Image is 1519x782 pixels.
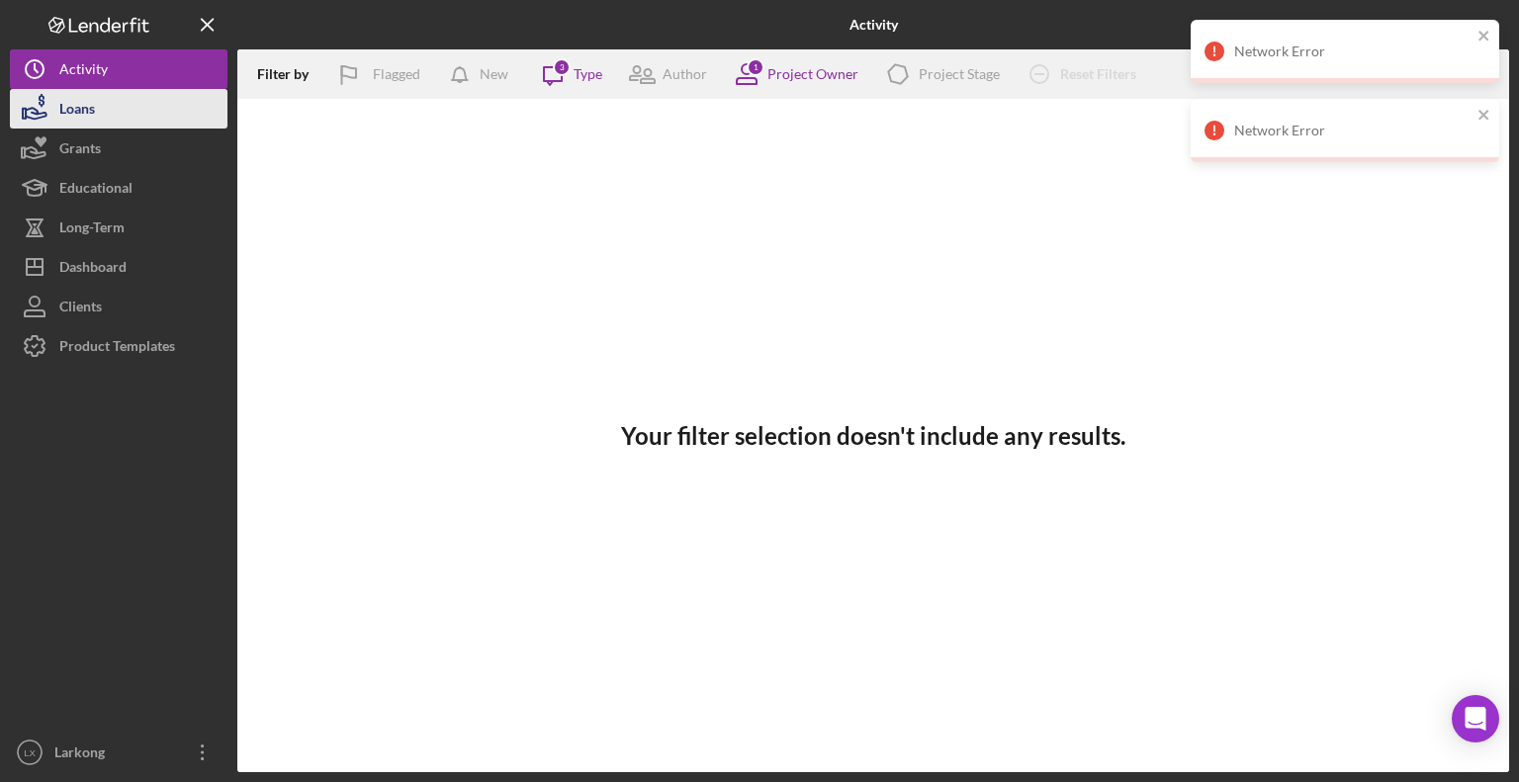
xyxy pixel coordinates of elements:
div: Network Error [1234,123,1472,138]
div: Flagged [373,54,420,94]
div: Open Intercom Messenger [1452,695,1499,742]
button: close [1477,107,1491,126]
div: Loans [59,89,95,133]
div: 1 [747,58,764,76]
button: Clients [10,287,227,326]
div: Long-Term [59,208,125,252]
button: Activity [10,49,227,89]
div: Project Owner [767,66,858,82]
button: Flagged [323,54,440,94]
div: Product Templates [59,326,175,371]
div: Network Error [1234,43,1472,59]
button: Product Templates [10,326,227,366]
div: New [480,54,508,94]
div: Reset Filters [1060,54,1136,94]
div: Clients [59,287,102,331]
div: Grants [59,129,101,173]
div: Type [574,66,602,82]
button: Reset Filters [1015,54,1156,94]
b: Activity [849,17,898,33]
div: Project Stage [919,66,1000,82]
h3: Your filter selection doesn't include any results. [621,422,1125,450]
text: LX [24,747,36,758]
button: Grants [10,129,227,168]
button: Dashboard [10,247,227,287]
button: New [440,54,528,94]
div: Educational [59,168,133,213]
div: Author [663,66,707,82]
button: close [1477,28,1491,46]
div: 3 [553,58,571,76]
div: Dashboard [59,247,127,292]
button: Educational [10,168,227,208]
button: LXLarkong [PERSON_NAME] [10,733,227,772]
button: Loans [10,89,227,129]
div: Filter by [257,66,323,82]
div: Activity [59,49,108,94]
button: Long-Term [10,208,227,247]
